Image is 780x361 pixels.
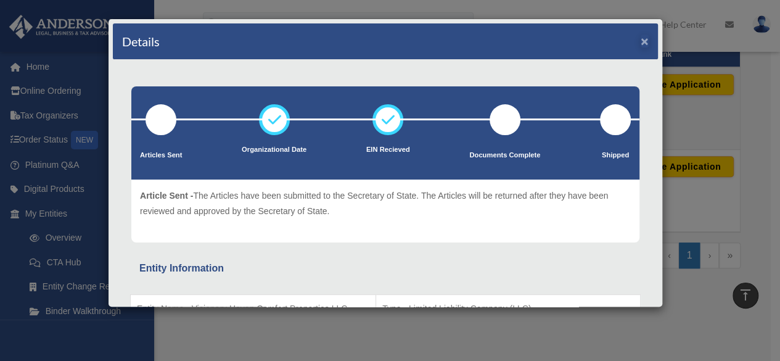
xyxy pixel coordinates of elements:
div: Entity Information [139,260,631,277]
p: Articles Sent [140,149,182,162]
button: × [641,35,649,48]
p: Shipped [600,149,631,162]
p: The Articles have been submitted to the Secretary of State. The Articles will be returned after t... [140,188,631,218]
p: Type - Limited Liability Company (LLC) [382,301,634,317]
p: Entity Name - Visionary Haven Comfort Properties LLC [137,301,369,317]
span: Article Sent - [140,191,193,201]
p: Documents Complete [469,149,540,162]
p: EIN Recieved [366,144,410,156]
p: Organizational Date [242,144,306,156]
h4: Details [122,33,160,50]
